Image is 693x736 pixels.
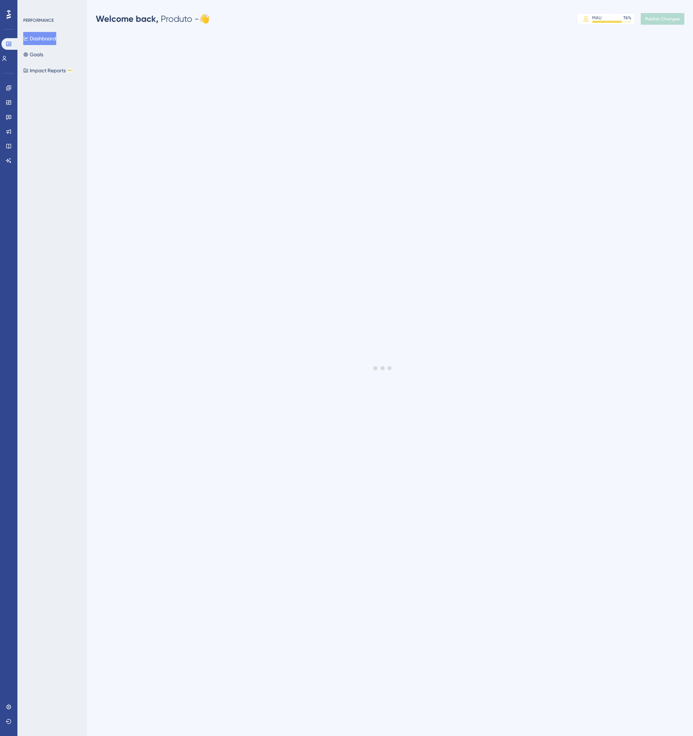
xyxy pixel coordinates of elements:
[67,69,74,72] div: BETA
[23,32,56,45] button: Dashboard
[592,15,602,21] div: MAU
[96,13,159,24] span: Welcome back,
[96,13,210,25] div: Produto - 👋
[23,48,43,61] button: Goals
[641,13,684,25] button: Publish Changes
[645,16,680,22] span: Publish Changes
[23,17,54,23] div: PERFORMANCE
[23,64,74,77] button: Impact ReportsBETA
[623,15,631,21] div: 76 %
